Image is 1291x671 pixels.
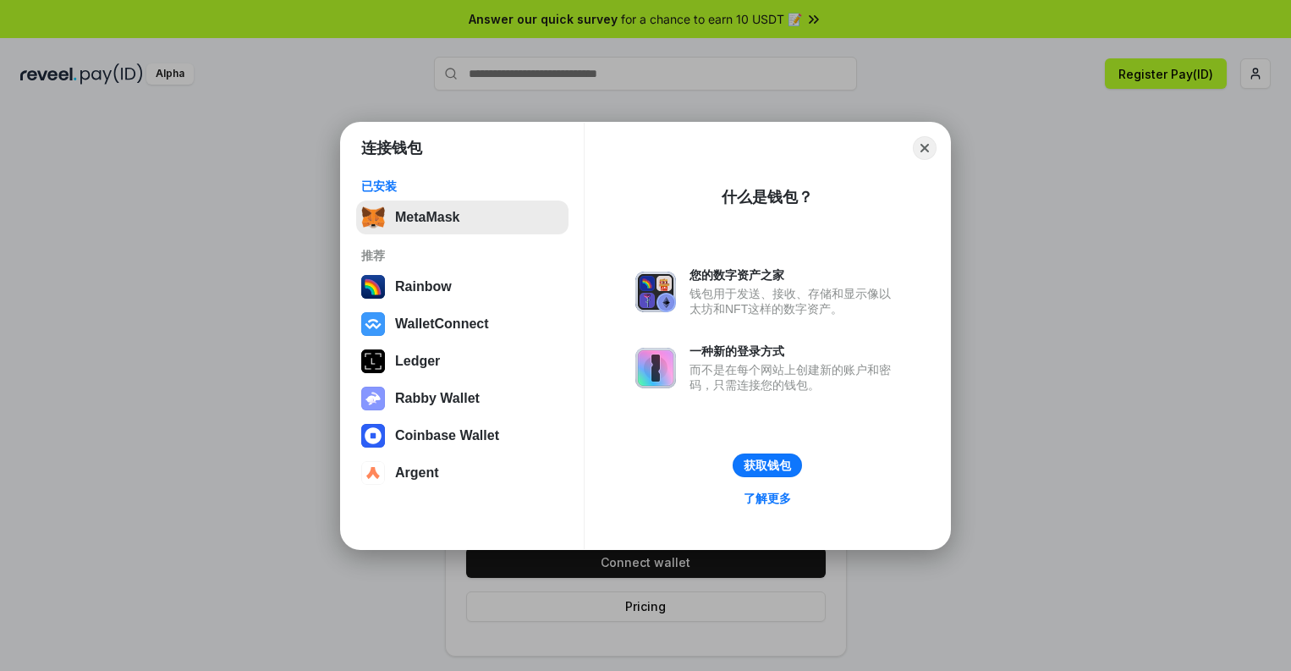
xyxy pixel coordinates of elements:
h1: 连接钱包 [361,138,422,158]
div: Rainbow [395,279,452,294]
a: 了解更多 [733,487,801,509]
div: 一种新的登录方式 [689,344,899,359]
img: svg+xml,%3Csvg%20fill%3D%22none%22%20height%3D%2233%22%20viewBox%3D%220%200%2035%2033%22%20width%... [361,206,385,229]
div: 获取钱包 [744,458,791,473]
div: 您的数字资产之家 [689,267,899,283]
button: Coinbase Wallet [356,419,569,453]
img: svg+xml,%3Csvg%20width%3D%2228%22%20height%3D%2228%22%20viewBox%3D%220%200%2028%2028%22%20fill%3D... [361,461,385,485]
button: Rabby Wallet [356,382,569,415]
div: 了解更多 [744,491,791,506]
img: svg+xml,%3Csvg%20xmlns%3D%22http%3A%2F%2Fwww.w3.org%2F2000%2Fsvg%22%20fill%3D%22none%22%20viewBox... [635,348,676,388]
div: WalletConnect [395,316,489,332]
img: svg+xml,%3Csvg%20width%3D%2228%22%20height%3D%2228%22%20viewBox%3D%220%200%2028%2028%22%20fill%3D... [361,312,385,336]
div: 而不是在每个网站上创建新的账户和密码，只需连接您的钱包。 [689,362,899,393]
div: 推荐 [361,248,563,263]
button: Close [913,136,937,160]
img: svg+xml,%3Csvg%20xmlns%3D%22http%3A%2F%2Fwww.w3.org%2F2000%2Fsvg%22%20fill%3D%22none%22%20viewBox... [361,387,385,410]
div: MetaMask [395,210,459,225]
img: svg+xml,%3Csvg%20width%3D%2228%22%20height%3D%2228%22%20viewBox%3D%220%200%2028%2028%22%20fill%3D... [361,424,385,448]
img: svg+xml,%3Csvg%20xmlns%3D%22http%3A%2F%2Fwww.w3.org%2F2000%2Fsvg%22%20width%3D%2228%22%20height%3... [361,349,385,373]
div: Argent [395,465,439,481]
div: 钱包用于发送、接收、存储和显示像以太坊和NFT这样的数字资产。 [689,286,899,316]
button: Argent [356,456,569,490]
div: Ledger [395,354,440,369]
img: svg+xml,%3Csvg%20width%3D%22120%22%20height%3D%22120%22%20viewBox%3D%220%200%20120%20120%22%20fil... [361,275,385,299]
div: 已安装 [361,179,563,194]
div: 什么是钱包？ [722,187,813,207]
div: Rabby Wallet [395,391,480,406]
button: WalletConnect [356,307,569,341]
button: Rainbow [356,270,569,304]
button: 获取钱包 [733,454,802,477]
div: Coinbase Wallet [395,428,499,443]
button: MetaMask [356,201,569,234]
button: Ledger [356,344,569,378]
img: svg+xml,%3Csvg%20xmlns%3D%22http%3A%2F%2Fwww.w3.org%2F2000%2Fsvg%22%20fill%3D%22none%22%20viewBox... [635,272,676,312]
